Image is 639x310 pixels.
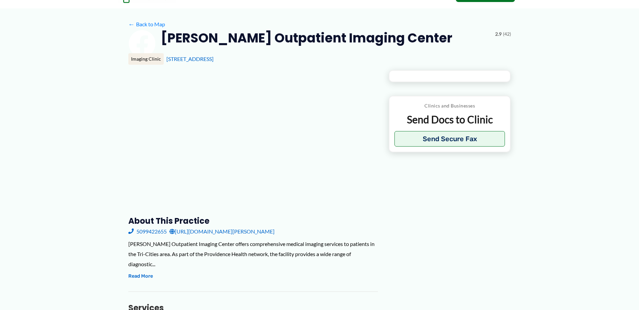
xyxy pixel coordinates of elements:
p: Send Docs to Clinic [394,113,505,126]
a: [STREET_ADDRESS] [166,56,214,62]
div: [PERSON_NAME] Outpatient Imaging Center offers comprehensive medical imaging services to patients... [128,239,378,269]
h2: [PERSON_NAME] Outpatient Imaging Center [161,30,452,46]
div: Imaging Clinic [128,53,164,65]
span: (42) [503,30,511,38]
a: ←Back to Map [128,19,165,29]
button: Send Secure Fax [394,131,505,147]
p: Clinics and Businesses [394,101,505,110]
span: ← [128,21,135,27]
a: [URL][DOMAIN_NAME][PERSON_NAME] [169,226,275,237]
a: 5099422655 [128,226,167,237]
span: 2.9 [495,30,502,38]
h3: About this practice [128,216,378,226]
button: Read More [128,272,153,280]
